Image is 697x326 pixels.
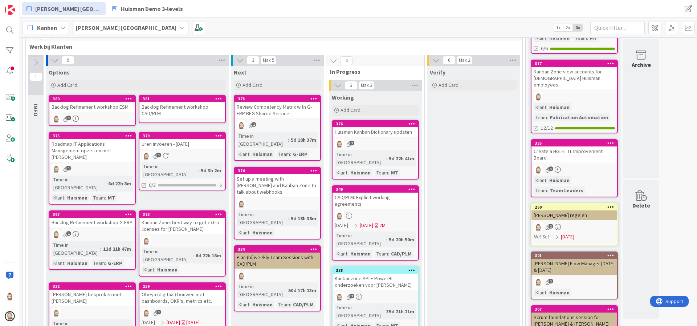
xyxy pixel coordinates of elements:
[235,96,320,118] div: 378Review Competency Matrix with G-ERP BFG Shared Service
[49,96,135,102] div: 380
[49,283,135,306] div: 332[PERSON_NAME] bespreken met [PERSON_NAME]
[531,251,618,299] a: 301[PERSON_NAME] Flow Manager [DATE] & [DATE]RvKlant:Huisman
[139,96,225,118] div: 381Backlog Refinement workshop CAD/PLM
[333,186,418,209] div: 349CAD/PLM: Explicit working agreements
[139,96,225,102] div: 381
[237,210,288,226] div: Time in [GEOGRAPHIC_DATA]
[531,92,617,101] div: Rv
[53,284,135,289] div: 332
[49,211,135,218] div: 367
[333,127,418,137] div: Huisman Kanban Dictionary updaten
[333,193,418,209] div: CAD/PLM: Explicit working agreements
[531,60,618,133] a: 377Kanban Zone view accounts for [DEMOGRAPHIC_DATA] Huisman employeesRvKlant:HuismanTeam:Fabricat...
[345,81,357,90] span: 3
[386,236,387,244] span: :
[237,282,285,298] div: Time in [GEOGRAPHIC_DATA]
[383,307,384,315] span: :
[234,95,321,161] a: 378Review Competency Matrix with G-ERP BFG Shared ServiceRvTime in [GEOGRAPHIC_DATA]:5d 18h 37mKl...
[37,23,57,32] span: Kanban
[198,166,199,174] span: :
[388,169,389,177] span: :
[64,259,65,267] span: :
[531,210,617,220] div: [PERSON_NAME] regelen
[237,271,246,280] img: Rv
[547,186,548,194] span: :
[49,133,135,162] div: 375Roadmap IT Applications Management opzetten met [PERSON_NAME]
[52,241,100,257] div: Time in [GEOGRAPHIC_DATA]
[49,211,135,227] div: 367Backlog Refinement workshop G-ERP
[335,139,344,148] img: Rv
[549,166,553,171] span: 1
[361,84,372,87] div: Max 3
[139,211,225,218] div: 373
[30,72,42,81] span: 1
[277,150,290,158] div: Team
[535,141,617,146] div: 335
[235,199,320,208] div: Rv
[62,56,74,65] span: 9
[65,194,89,202] div: Huisman
[91,259,105,267] div: Team
[52,308,61,317] img: Rv
[57,82,81,88] span: Add Card...
[142,162,198,178] div: Time in [GEOGRAPHIC_DATA]
[235,246,320,269] div: 334Plan (bi)weekly Team Sessions with CAD/PLM
[22,2,106,15] a: [PERSON_NAME] [GEOGRAPHIC_DATA]
[49,132,136,205] a: 375Roadmap IT Applications Management opzetten met [PERSON_NAME]RvTime in [GEOGRAPHIC_DATA]:6d 22...
[549,279,553,283] span: 1
[387,236,416,244] div: 5d 20h 50m
[547,103,571,111] div: Huisman
[335,292,344,301] img: Rv
[139,95,226,123] a: 381Backlog Refinement workshop CAD/PLM
[35,4,101,13] span: [PERSON_NAME] [GEOGRAPHIC_DATA]
[531,277,617,286] div: Rv
[139,132,226,190] a: 379Uren invoeren - [DATE]RvTime in [GEOGRAPHIC_DATA]:5d 3h 2m0/3
[139,290,225,306] div: Obeya (digitaal) bouwen met dashboards, OKR's, metrics etc.
[290,301,291,309] span: :
[531,140,617,162] div: 335Create a HGL-IT TL Improvement Board
[333,267,418,274] div: 338
[332,94,354,101] span: Working
[534,186,547,194] div: Team
[534,34,546,42] div: Klant
[105,259,106,267] span: :
[573,24,583,31] span: 3x
[336,187,418,192] div: 349
[49,210,136,270] a: 367Backlog Refinement workshop G-ERPRvTime in [GEOGRAPHIC_DATA]:12d 21h 47mKlant:HuismanTeam:G-ERP
[53,133,135,138] div: 375
[531,222,617,232] div: Rv
[52,259,64,267] div: Klant
[289,214,318,222] div: 5d 18h 38m
[49,308,135,317] div: Rv
[553,24,563,31] span: 1x
[105,194,106,202] span: :
[534,103,546,111] div: Klant
[49,69,70,76] span: Options
[235,120,320,130] div: Rv
[335,222,348,229] span: [DATE]
[142,308,151,317] img: Rv
[139,133,225,149] div: 379Uren invoeren - [DATE]
[49,218,135,227] div: Backlog Refinement workshop G-ERP
[548,113,610,121] div: Fabrication Automation
[285,286,286,294] span: :
[388,250,389,258] span: :
[439,82,462,88] span: Add Card...
[330,68,415,75] span: In Progress
[335,303,383,319] div: Time in [GEOGRAPHIC_DATA]
[49,96,135,112] div: 380Backlog Refinement workshop ESM
[531,306,617,313] div: 307
[142,151,151,160] img: Rv
[143,96,225,101] div: 381
[91,194,105,202] div: Team
[15,1,33,10] span: Support
[534,233,549,240] i: Not Set
[139,283,225,290] div: 259
[333,186,418,193] div: 349
[101,245,133,253] div: 12d 21h 47m
[52,176,105,192] div: Time in [GEOGRAPHIC_DATA]
[139,102,225,118] div: Backlog Refinement workshop CAD/PLM
[443,56,455,65] span: 0
[541,124,553,132] span: 12/12
[535,307,617,312] div: 307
